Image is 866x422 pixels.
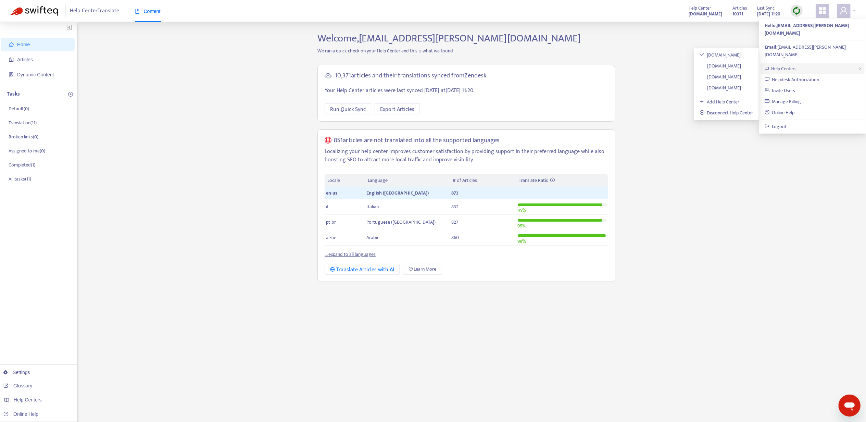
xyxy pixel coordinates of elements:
[451,218,459,226] span: 827
[326,203,329,211] span: it
[414,265,437,273] span: Learn More
[732,4,747,12] span: Articles
[14,397,42,402] span: Help Centers
[325,250,376,258] a: ... expand to all languages
[9,161,35,169] p: Completed ( 1 )
[689,4,711,12] span: Help Center
[9,72,14,77] span: container
[326,189,337,197] span: en-us
[9,119,37,126] p: Translation ( 11 )
[325,174,365,187] th: Locale
[450,174,516,187] th: # of Articles
[366,189,429,197] span: English ([GEOGRAPHIC_DATA])
[325,264,400,275] button: Translate Articles with AI
[689,10,722,18] a: [DOMAIN_NAME]
[330,105,366,114] span: Run Quick Sync
[334,137,500,145] h5: 851 articles are not translated into all the supported languages
[3,370,30,375] a: Settings
[765,98,801,105] a: Manage Billing
[135,9,161,14] span: Content
[765,43,777,51] strong: Email:
[317,30,581,47] span: Welcome, [EMAIL_ADDRESS][PERSON_NAME][DOMAIN_NAME]
[858,67,862,71] span: right
[700,62,741,70] a: [DOMAIN_NAME]
[330,265,394,274] div: Translate Articles with AI
[700,84,741,92] a: [DOMAIN_NAME]
[335,72,487,80] h5: 10,371 articles and their translations synced from Zendesk
[518,222,526,230] span: 95 %
[765,123,787,131] a: Logout
[518,207,526,214] span: 95 %
[135,9,140,14] span: book
[312,47,620,54] p: We ran a quick check on your Help Center and this is what we found
[451,203,459,211] span: 832
[765,44,861,59] div: [EMAIL_ADDRESS][PERSON_NAME][DOMAIN_NAME]
[840,7,848,15] span: user
[366,203,379,211] span: Italian
[757,10,780,18] strong: [DATE] 11:20
[17,42,30,47] span: Home
[765,76,819,84] a: Helpdesk Authorization
[9,105,29,112] p: Default ( 0 )
[732,10,743,18] strong: 10371
[3,411,38,417] a: Online Help
[818,7,827,15] span: appstore
[765,22,849,37] strong: Hello, [EMAIL_ADDRESS][PERSON_NAME][DOMAIN_NAME]
[403,264,442,275] a: Learn More
[325,72,331,79] span: cloud-sync
[3,383,32,388] a: Glossary
[68,92,73,97] span: plus-circle
[451,189,459,197] span: 873
[9,57,14,62] span: account-book
[366,234,379,241] span: Arabic
[9,175,31,183] p: All tasks ( 11 )
[765,109,795,116] a: Online Help
[325,148,608,164] p: Localizing your help center improves customer satisfaction by providing support in their preferre...
[765,87,795,95] a: Invite Users
[757,4,775,12] span: Last Sync
[366,218,436,226] span: Portuguese ([GEOGRAPHIC_DATA])
[518,237,526,245] span: 99 %
[700,51,741,59] a: [DOMAIN_NAME]
[700,98,740,106] a: Add Help Center
[10,6,58,16] img: Swifteq
[326,218,336,226] span: pt-br
[700,109,753,117] a: Disconnect Help Center
[519,177,605,184] div: Translate Ratio
[771,65,796,73] span: Help Centers
[380,105,414,114] span: Export Articles
[700,73,741,81] a: [DOMAIN_NAME]
[17,72,54,77] span: Dynamic Content
[325,87,608,95] p: Your Help Center articles were last synced [DATE] at [DATE] 11:20 .
[9,147,45,154] p: Assigned to me ( 0 )
[326,234,336,241] span: ar-ae
[70,4,120,17] span: Help Center Translate
[451,234,459,241] span: 860
[325,103,371,114] button: Run Quick Sync
[792,7,801,15] img: sync.dc5367851b00ba804db3.png
[325,137,331,145] span: global
[365,174,450,187] th: Language
[9,42,14,47] span: home
[17,57,33,62] span: Articles
[9,133,38,140] p: Broken links ( 0 )
[7,90,20,98] p: Tasks
[375,103,420,114] button: Export Articles
[839,395,861,417] iframe: Button to launch messaging window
